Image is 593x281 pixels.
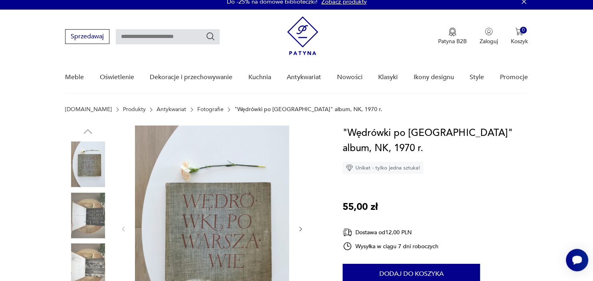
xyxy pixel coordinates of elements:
a: Produkty [123,106,146,113]
a: [DOMAIN_NAME] [65,106,112,113]
a: Fotografie [197,106,224,113]
img: Ikona medalu [448,28,456,36]
a: Promocje [500,62,528,93]
a: Antykwariat [157,106,186,113]
p: Zaloguj [480,38,498,45]
a: Meble [65,62,84,93]
button: Sprzedawaj [65,29,109,44]
iframe: Smartsupp widget button [566,249,588,271]
p: Patyna B2B [438,38,467,45]
p: Koszyk [511,38,528,45]
button: 0Koszyk [511,28,528,45]
img: Ikonka użytkownika [485,28,493,36]
a: Dekoracje i przechowywanie [150,62,232,93]
div: Wysyłka w ciągu 7 dni roboczych [343,241,438,251]
a: Style [470,62,484,93]
p: "Wędrówki po [GEOGRAPHIC_DATA]" album, NK, 1970 r. [234,106,382,113]
a: Ikona medaluPatyna B2B [438,28,467,45]
a: Oświetlenie [100,62,134,93]
a: Klasyki [378,62,398,93]
a: Sprzedawaj [65,34,109,40]
img: Zdjęcie produktu "Wędrówki po Warszawie" album, NK, 1970 r. [65,141,111,187]
button: Zaloguj [480,28,498,45]
img: Ikona dostawy [343,227,352,237]
img: Ikona koszyka [515,28,523,36]
div: Unikat - tylko jedna sztuka! [343,162,423,174]
h1: "Wędrówki po [GEOGRAPHIC_DATA]" album, NK, 1970 r. [343,126,528,156]
a: Kuchnia [248,62,271,93]
a: Ikony designu [414,62,454,93]
div: Dostawa od 12,00 PLN [343,227,438,237]
button: Szukaj [206,32,215,41]
button: Patyna B2B [438,28,467,45]
img: Patyna - sklep z meblami i dekoracjami vintage [287,16,318,55]
img: Zdjęcie produktu "Wędrówki po Warszawie" album, NK, 1970 r. [65,193,111,238]
div: 0 [520,27,527,34]
a: Antykwariat [287,62,321,93]
img: Ikona diamentu [346,164,353,171]
a: Nowości [337,62,363,93]
p: 55,00 zł [343,199,378,215]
